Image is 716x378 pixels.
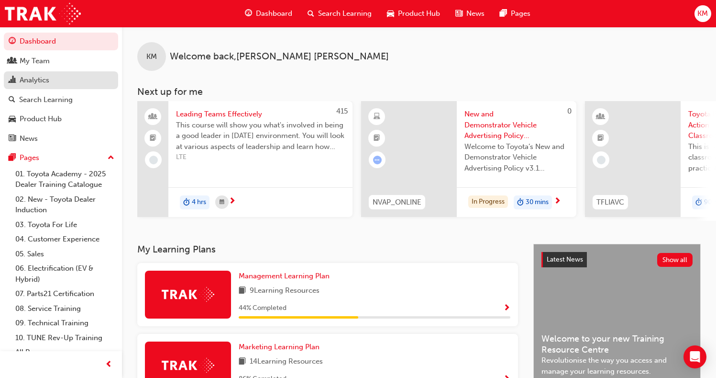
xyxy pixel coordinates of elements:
[387,8,394,20] span: car-icon
[336,107,348,115] span: 415
[11,286,118,301] a: 07. Parts21 Certification
[4,33,118,50] a: Dashboard
[20,75,49,86] div: Analytics
[176,120,345,152] span: This course will show you what's involved in being a good leader in [DATE] environment. You will ...
[9,154,16,162] span: pages-icon
[526,197,549,208] span: 30 mins
[374,132,380,145] span: booktick-icon
[466,8,485,19] span: News
[237,4,300,23] a: guage-iconDashboard
[20,114,62,125] div: Product Hub
[105,359,112,371] span: prev-icon
[229,197,236,206] span: next-icon
[11,192,118,218] a: 02. New - Toyota Dealer Induction
[683,345,706,368] div: Open Intercom Messenger
[503,302,510,314] button: Show Progress
[256,8,292,19] span: Dashboard
[4,110,118,128] a: Product Hub
[245,8,252,20] span: guage-icon
[20,152,39,163] div: Pages
[146,51,157,62] span: KM
[250,356,323,368] span: 14 Learning Resources
[597,111,604,123] span: learningResourceType_INSTRUCTOR_LED-icon
[11,345,118,360] a: All Pages
[541,355,693,377] span: Revolutionise the way you access and manage your learning resources.
[9,96,15,104] span: search-icon
[11,218,118,232] a: 03. Toyota For Life
[9,57,16,66] span: people-icon
[108,152,114,164] span: up-icon
[597,132,604,145] span: booktick-icon
[9,115,16,124] span: car-icon
[192,197,206,208] span: 4 hrs
[379,4,448,23] a: car-iconProduct Hub
[398,8,440,19] span: Product Hub
[183,196,190,209] span: duration-icon
[697,8,708,19] span: KM
[5,3,81,24] img: Trak
[162,358,214,373] img: Trak
[9,37,16,46] span: guage-icon
[541,333,693,355] span: Welcome to your new Training Resource Centre
[373,156,382,164] span: learningRecordVerb_ATTEMPT-icon
[597,156,606,164] span: learningRecordVerb_NONE-icon
[554,197,561,206] span: next-icon
[250,285,319,297] span: 9 Learning Resources
[122,86,716,97] h3: Next up for me
[464,109,569,141] span: New and Demonstrator Vehicle Advertising Policy (NVAP) – eLearning
[19,94,73,105] div: Search Learning
[176,109,345,120] span: Leading Teams Effectively
[9,76,16,85] span: chart-icon
[448,4,492,23] a: news-iconNews
[455,8,463,20] span: news-icon
[468,195,508,208] div: In Progress
[694,5,711,22] button: KM
[239,285,246,297] span: book-icon
[4,71,118,89] a: Analytics
[541,252,693,267] a: Latest NewsShow all
[500,8,507,20] span: pages-icon
[239,356,246,368] span: book-icon
[547,255,583,263] span: Latest News
[4,149,118,167] button: Pages
[11,232,118,247] a: 04. Customer Experience
[239,272,330,280] span: Management Learning Plan
[239,343,319,351] span: Marketing Learning Plan
[137,101,352,217] a: 415Leading Teams EffectivelyThis course will show you what's involved in being a good leader in [...
[11,331,118,345] a: 10. TUNE Rev-Up Training
[4,91,118,109] a: Search Learning
[150,111,156,123] span: people-icon
[11,261,118,286] a: 06. Electrification (EV & Hybrid)
[4,130,118,148] a: News
[239,303,286,314] span: 44 % Completed
[596,197,624,208] span: TFLIAVC
[361,101,576,217] a: 0NVAP_ONLINENew and Demonstrator Vehicle Advertising Policy (NVAP) – eLearningWelcome to Toyota’s...
[20,133,38,144] div: News
[4,52,118,70] a: My Team
[511,8,530,19] span: Pages
[150,132,156,145] span: booktick-icon
[695,196,702,209] span: duration-icon
[308,8,314,20] span: search-icon
[464,141,569,174] span: Welcome to Toyota’s New and Demonstrator Vehicle Advertising Policy v3.1 eLearning module, design...
[176,152,345,163] span: LTE
[20,56,50,67] div: My Team
[220,196,224,208] span: calendar-icon
[503,304,510,313] span: Show Progress
[567,107,572,115] span: 0
[11,247,118,262] a: 05. Sales
[239,342,323,353] a: Marketing Learning Plan
[9,135,16,143] span: news-icon
[239,271,333,282] a: Management Learning Plan
[517,196,524,209] span: duration-icon
[11,316,118,331] a: 09. Technical Training
[11,301,118,316] a: 08. Service Training
[149,156,158,164] span: learningRecordVerb_NONE-icon
[162,287,214,302] img: Trak
[492,4,538,23] a: pages-iconPages
[11,167,118,192] a: 01. Toyota Academy - 2025 Dealer Training Catalogue
[318,8,372,19] span: Search Learning
[137,244,518,255] h3: My Learning Plans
